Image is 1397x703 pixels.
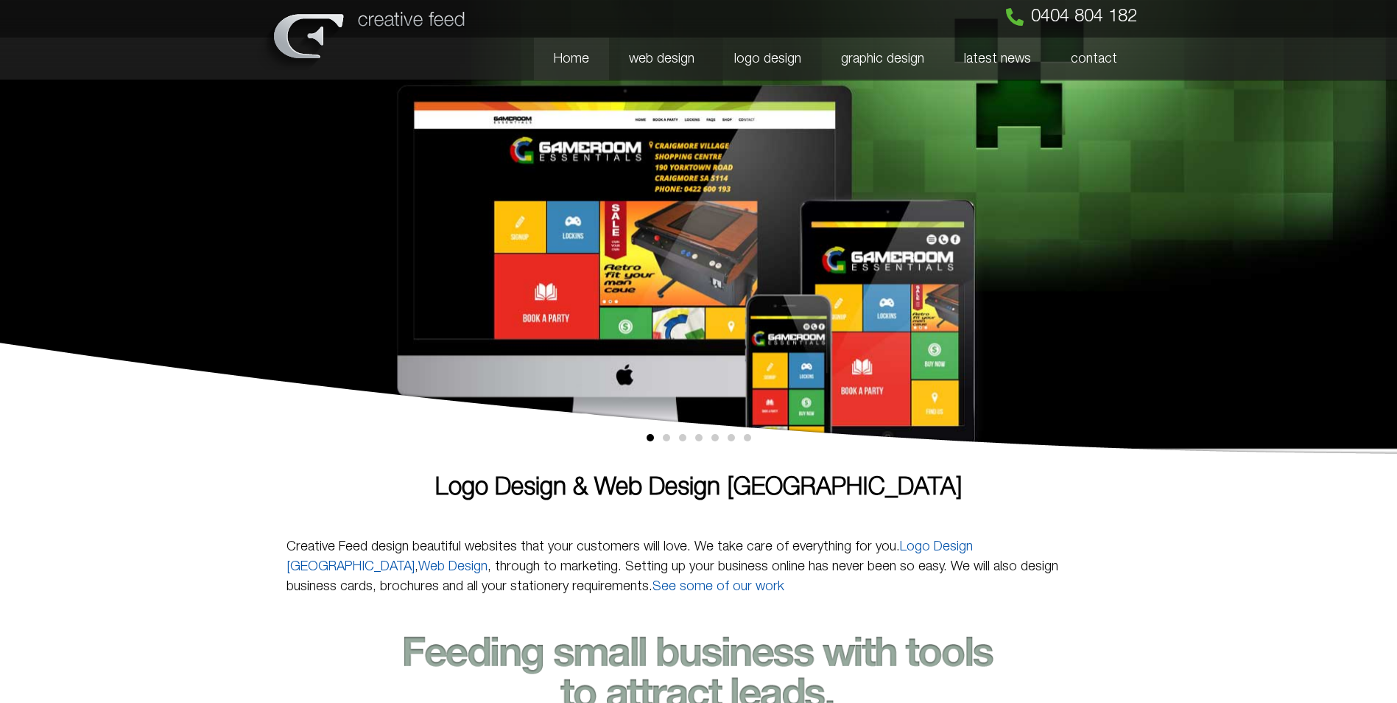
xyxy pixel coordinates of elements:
a: 0404 804 182 [1006,8,1137,26]
span: Go to slide 3 [679,434,686,441]
span: Go to slide 5 [711,434,719,441]
a: Logo Design [GEOGRAPHIC_DATA] [286,541,973,573]
a: Web Design [418,561,488,573]
a: web design [609,38,714,80]
a: logo design [714,38,821,80]
a: Home [534,38,609,80]
a: contact [1051,38,1137,80]
span: Go to slide 4 [695,434,703,441]
span: 0404 804 182 [1031,8,1137,26]
nav: Menu [477,38,1137,80]
p: Creative Feed design beautiful websites that your customers will love. We take care of everything... [286,537,1111,597]
a: See some of our work [652,581,784,592]
span: Go to slide 6 [728,434,735,441]
h1: Logo Design & Web Design [GEOGRAPHIC_DATA] [286,476,1111,500]
a: graphic design [821,38,944,80]
span: Go to slide 2 [663,434,670,441]
span: Go to slide 7 [744,434,751,441]
a: latest news [944,38,1051,80]
span: Go to slide 1 [647,434,654,441]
